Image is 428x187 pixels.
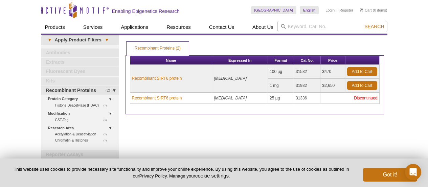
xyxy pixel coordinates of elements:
a: (1)Acetylation & Deacetylation [55,131,111,137]
a: Recombinant SIRT6 protein [132,95,182,101]
a: Resources [162,21,195,34]
td: 1 mg [268,79,294,93]
i: [MEDICAL_DATA] [214,76,247,81]
button: Got it! [363,168,417,182]
a: Research Area [48,125,115,132]
td: 25 µg [268,93,294,104]
a: (1)Chromatin & Histones [55,137,111,143]
i: [MEDICAL_DATA] [214,96,247,100]
th: Cat No. [294,56,321,65]
a: ▾Apply Product Filters▾ [41,35,119,45]
span: (1) [104,102,111,108]
a: Applications [117,21,152,34]
td: 100 µg [268,65,294,79]
a: [GEOGRAPHIC_DATA] [251,6,297,14]
th: Price [321,56,345,65]
a: Extracts [41,58,119,67]
a: Recombinant SIRT6 protein [132,75,182,81]
a: (2)Recombinant Proteins [41,86,119,95]
td: 31336 [294,93,321,104]
th: Name [130,56,212,65]
td: 31532 [294,65,321,79]
td: $470 [321,65,345,79]
a: About Us [248,21,277,34]
td: Discontinued [321,93,379,104]
a: Services [79,21,107,34]
th: Format [268,56,294,65]
a: Products [41,21,69,34]
span: (1) [104,131,111,137]
li: | [337,6,338,14]
div: Open Intercom Messenger [405,164,421,180]
span: ▾ [44,37,55,43]
a: Cart [360,8,372,13]
a: Add to Cart [347,81,377,90]
button: cookie settings [195,173,229,179]
a: Protein Category [48,95,115,102]
a: Contact Us [205,21,238,34]
a: Register [339,8,353,13]
span: (1) [104,117,111,123]
td: $2,650 [321,79,345,93]
a: Antibodies [41,49,119,57]
a: Add to Cart [347,67,377,76]
th: Expressed In [212,56,268,65]
input: Keyword, Cat. No. [277,21,387,32]
a: English [300,6,319,14]
p: This website uses cookies to provide necessary site functionality and improve your online experie... [11,166,352,179]
h2: Enabling Epigenetics Research [112,8,180,14]
span: ▾ [102,37,112,43]
a: Modification [48,110,115,117]
button: Search [362,23,386,30]
a: Fluorescent Dyes [41,67,119,76]
img: Your Cart [360,8,363,12]
a: (1)GST-Tag [55,117,111,123]
a: Recombinant Proteins (2) [127,42,189,55]
a: Privacy Policy [139,173,166,179]
span: Search [364,24,384,29]
a: Login [325,8,335,13]
td: 31932 [294,79,321,93]
span: (1) [104,137,111,143]
a: Reporter Assays [41,150,119,159]
a: Kits [41,77,119,86]
span: (2) [106,86,114,95]
a: (1)Histone Deacetylase (HDAC) [55,102,111,108]
li: (0 items) [360,6,387,14]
